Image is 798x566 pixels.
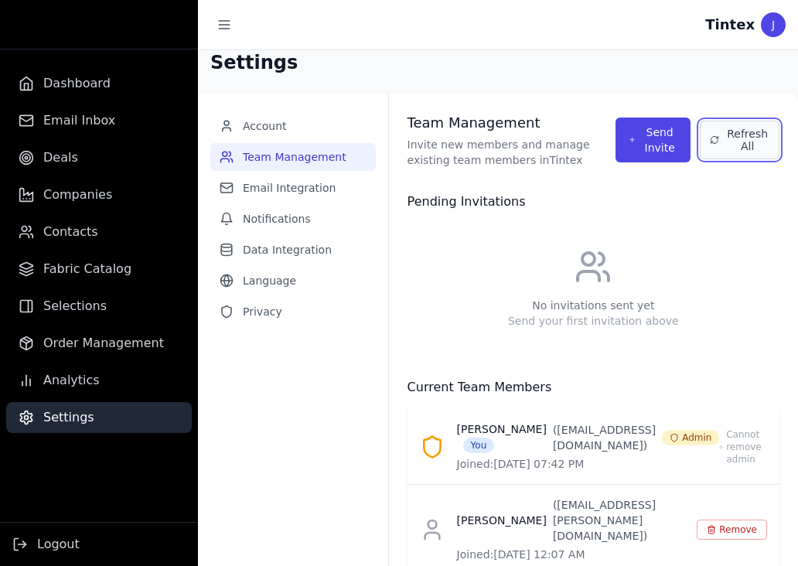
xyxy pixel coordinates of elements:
p: Send your first invitation above [408,313,779,329]
span: Settings [43,408,94,427]
p: Invite new members and manage existing team members in Tintex [408,137,616,168]
button: Privacy [210,298,376,326]
a: Analytics [6,365,192,396]
h1: Settings [210,50,298,75]
button: Logout [12,535,80,554]
button: Data Integration [210,236,376,264]
span: Joined: [DATE] 12:07 AM [457,547,585,562]
span: You [463,438,495,453]
p: ( [EMAIL_ADDRESS][PERSON_NAME][DOMAIN_NAME] ) [553,497,697,544]
span: Companies [43,186,112,204]
button: Account [210,112,376,140]
div: J [761,12,786,37]
span: Fabric Catalog [43,260,131,278]
span: Logout [37,535,80,554]
p: [PERSON_NAME] [457,421,547,453]
a: Contacts [6,217,192,247]
button: Remove [697,520,767,540]
a: Email Inbox [6,105,192,136]
button: Refresh All [700,121,779,159]
span: Contacts [43,223,98,241]
button: Team Management [210,143,376,171]
a: Settings [6,402,192,433]
p: No invitations sent yet [408,298,779,313]
div: Tintex [705,14,755,36]
p: ( [EMAIL_ADDRESS][DOMAIN_NAME] ) [553,422,656,453]
div: Cannot remove admin [719,428,767,465]
button: Toggle sidebar [210,11,238,39]
span: Selections [43,297,107,315]
a: Deals [6,142,192,173]
span: Admin [662,430,719,445]
span: Deals [43,148,78,167]
span: Dashboard [43,74,111,93]
a: Dashboard [6,68,192,99]
button: Email Integration [210,174,376,202]
button: Language [210,267,376,295]
span: Analytics [43,371,100,390]
a: Fabric Catalog [6,254,192,285]
span: Email Inbox [43,111,115,130]
a: Selections [6,291,192,322]
span: Joined: [DATE] 07:42 PM [457,456,585,472]
a: Companies [6,179,192,210]
h3: Team Management [408,112,616,134]
a: Order Management [6,328,192,359]
button: Notifications [210,205,376,233]
button: Send Invite [616,118,691,162]
h4: Current Team Members [408,378,779,397]
h4: Pending Invitations [408,193,779,211]
span: Order Management [43,334,164,353]
p: [PERSON_NAME] [457,513,547,528]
